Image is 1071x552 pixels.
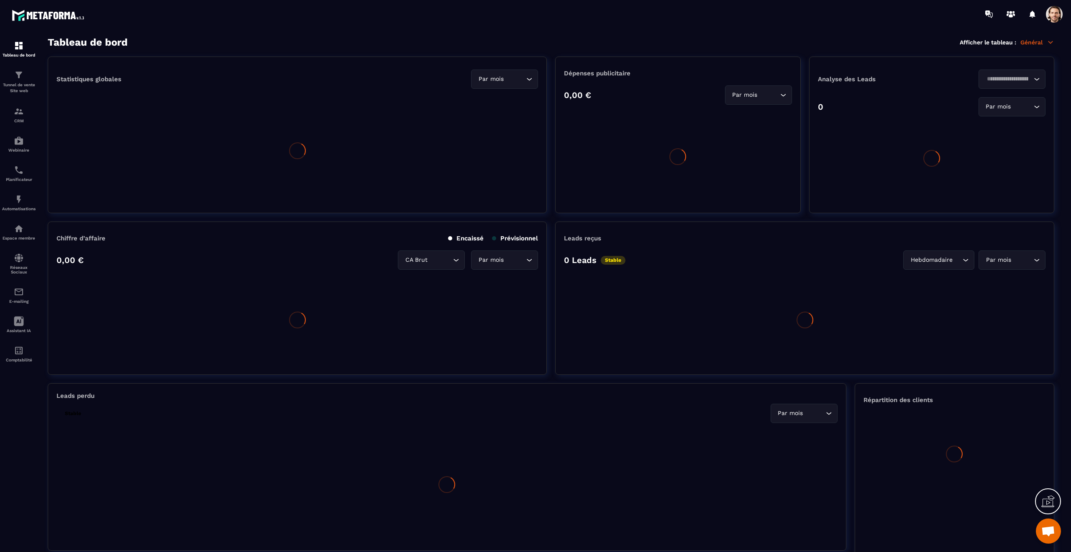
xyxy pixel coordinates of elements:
[14,346,24,356] img: accountant
[564,70,792,77] p: Dépenses publicitaire
[2,206,36,211] p: Automatisations
[2,129,36,159] a: automationsautomationsWebinaire
[505,75,524,84] input: Search for option
[1036,518,1061,544] div: Open chat
[12,8,87,23] img: logo
[471,70,538,89] div: Search for option
[2,82,36,94] p: Tunnel de vente Site web
[818,102,823,112] p: 0
[863,396,1045,404] p: Répartition des clients
[564,255,597,265] p: 0 Leads
[14,136,24,146] img: automations
[505,255,524,265] input: Search for option
[2,247,36,281] a: social-networksocial-networkRéseaux Sociaux
[771,404,838,423] div: Search for option
[2,100,36,129] a: formationformationCRM
[776,409,805,418] span: Par mois
[56,235,105,242] p: Chiffre d’affaire
[56,75,121,83] p: Statistiques globales
[979,70,1045,89] div: Search for option
[14,253,24,263] img: social-network
[903,250,974,270] div: Search for option
[909,255,954,265] span: Hebdomadaire
[759,90,778,100] input: Search for option
[403,255,429,265] span: CA Brut
[2,328,36,333] p: Assistant IA
[2,119,36,123] p: CRM
[1013,102,1032,111] input: Search for option
[2,310,36,339] a: Assistant IA
[984,255,1013,265] span: Par mois
[14,41,24,51] img: formation
[2,358,36,362] p: Comptabilité
[979,97,1045,116] div: Search for option
[960,39,1016,46] p: Afficher le tableau :
[61,409,85,418] p: Stable
[1020,39,1054,46] p: Général
[564,90,591,100] p: 0,00 €
[14,106,24,116] img: formation
[48,36,128,48] h3: Tableau de bord
[2,188,36,217] a: automationsautomationsAutomatisations
[564,235,601,242] p: Leads reçus
[2,177,36,182] p: Planificateur
[2,236,36,240] p: Espace membre
[14,70,24,80] img: formation
[2,265,36,274] p: Réseaux Sociaux
[1013,255,1032,265] input: Search for option
[2,53,36,57] p: Tableau de bord
[14,165,24,175] img: scheduler
[2,34,36,64] a: formationformationTableau de bord
[2,159,36,188] a: schedulerschedulerPlanificateur
[2,339,36,369] a: accountantaccountantComptabilité
[954,255,961,265] input: Search for option
[56,392,95,400] p: Leads perdu
[805,409,824,418] input: Search for option
[725,85,792,105] div: Search for option
[818,75,932,83] p: Analyse des Leads
[56,255,84,265] p: 0,00 €
[14,224,24,234] img: automations
[448,235,484,242] p: Encaissé
[2,281,36,310] a: emailemailE-mailing
[2,217,36,247] a: automationsautomationsEspace membre
[2,148,36,152] p: Webinaire
[471,250,538,270] div: Search for option
[984,102,1013,111] span: Par mois
[730,90,759,100] span: Par mois
[398,250,465,270] div: Search for option
[14,194,24,204] img: automations
[601,256,625,265] p: Stable
[477,75,505,84] span: Par mois
[979,250,1045,270] div: Search for option
[2,64,36,100] a: formationformationTunnel de vente Site web
[984,75,1032,84] input: Search for option
[477,255,505,265] span: Par mois
[429,255,451,265] input: Search for option
[492,235,538,242] p: Prévisionnel
[2,299,36,304] p: E-mailing
[14,287,24,297] img: email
